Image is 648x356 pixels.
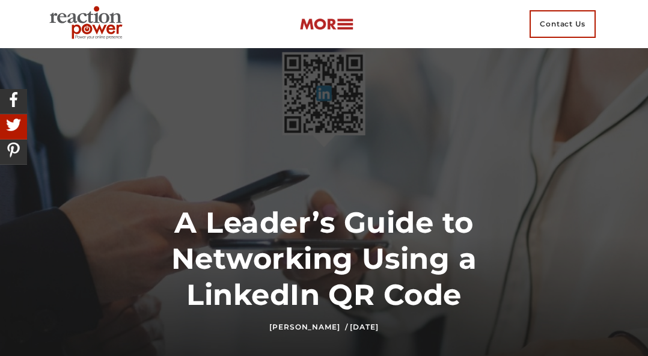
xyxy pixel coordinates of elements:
[3,140,24,161] img: Share On Pinterest
[530,10,596,38] span: Contact Us
[350,322,378,331] time: [DATE]
[299,17,353,31] img: more-btn.png
[269,322,347,331] a: [PERSON_NAME] /
[141,204,507,313] h1: A Leader’s Guide to Networking Using a LinkedIn QR Code
[44,2,132,46] img: Executive Branding | Personal Branding Agency
[3,89,24,110] img: Share On Facebook
[3,114,24,135] img: Share On Twitter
